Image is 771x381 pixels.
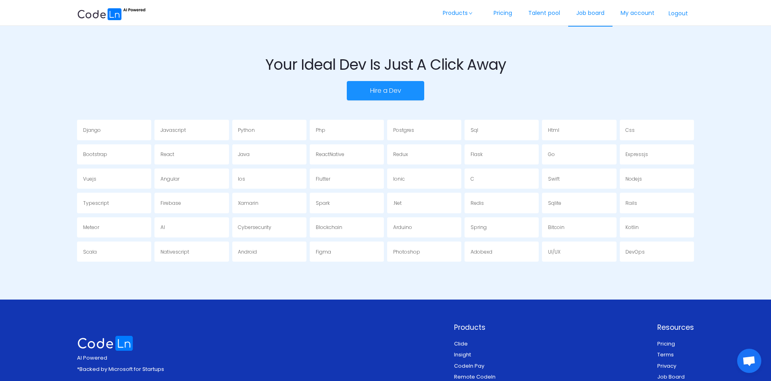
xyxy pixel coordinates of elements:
a: DevOps [620,242,694,262]
a: Html [542,120,616,140]
a: Remote Codeln [454,373,496,381]
a: Redux [387,144,461,164]
span: Expressjs [625,151,648,158]
span: Ios [238,175,245,182]
span: Nativescript [160,248,189,255]
span: ReactNative [316,151,344,158]
span: Flask [471,151,483,158]
a: Hire a Dev [347,87,424,95]
a: Postgres [387,120,461,140]
p: *Backed by Microsoft for Startups [77,365,164,373]
a: React [154,144,229,164]
a: Ios [232,169,306,189]
a: AI [154,217,229,237]
a: Xamarin [232,193,306,213]
a: Bitcoin [542,217,616,237]
a: Ionic [387,169,461,189]
span: Ionic [393,175,405,182]
a: Nodejs [620,169,694,189]
a: Privacy [657,362,676,370]
span: Bootstrap [83,151,107,158]
a: Clide [454,340,468,348]
span: Javascript [160,127,186,133]
h2: Your Ideal Dev Is Just A Click Away [77,55,694,74]
button: Hire a Dev [347,81,424,100]
a: Sqlite [542,193,616,213]
span: Django [83,127,101,133]
a: Meteor [77,217,151,237]
a: Job Board [657,373,685,381]
a: Firebase [154,193,229,213]
span: Redux [393,151,408,158]
a: Terms [657,351,674,358]
span: Php [316,127,325,133]
a: Codeln Pay [454,362,484,370]
a: Css [620,120,694,140]
button: Logout [663,7,694,20]
a: Spark [310,193,384,213]
span: Go [548,151,555,158]
p: Resources [657,322,694,333]
a: Python [232,120,306,140]
img: ai.87e98a1d.svg [77,7,146,20]
span: Sqlite [548,200,561,206]
a: .Net [387,193,461,213]
a: Vuejs [77,169,151,189]
a: Bootstrap [77,144,151,164]
span: Swift [548,175,560,182]
span: Blockchain [316,224,342,231]
span: AI Powered [77,354,107,362]
a: Php [310,120,384,140]
a: Pricing [657,340,675,348]
a: Figma [310,242,384,262]
a: Insight [454,351,471,358]
span: Xamarin [238,200,258,206]
span: Nodejs [625,175,642,182]
span: C [471,175,474,182]
span: Arduino [393,224,412,231]
span: React [160,151,174,158]
a: UI/UX [542,242,616,262]
div: Open chat [737,349,761,373]
span: Postgres [393,127,414,133]
span: Figma [316,248,331,255]
a: Scala [77,242,151,262]
span: Css [625,127,635,133]
span: Firebase [160,200,181,206]
a: Typescript [77,193,151,213]
span: Python [238,127,255,133]
span: Html [548,127,559,133]
a: Expressjs [620,144,694,164]
span: Adobexd [471,248,492,255]
a: Cybersecurity [232,217,306,237]
span: AI [160,224,165,231]
a: Arduino [387,217,461,237]
a: Flask [465,144,539,164]
a: Kotlin [620,217,694,237]
a: Adobexd [465,242,539,262]
p: Products [454,322,512,333]
span: Meteor [83,224,99,231]
span: Typescript [83,200,109,206]
span: Kotlin [625,224,639,231]
a: Flutter [310,169,384,189]
span: Android [238,248,257,255]
a: Go [542,144,616,164]
a: ReactNative [310,144,384,164]
span: Bitcoin [548,224,565,231]
a: Android [232,242,306,262]
a: Photoshop [387,242,461,262]
span: Vuejs [83,175,96,182]
span: Angular [160,175,179,182]
span: Java [238,151,250,158]
a: Swift [542,169,616,189]
a: C [465,169,539,189]
a: Java [232,144,306,164]
span: Flutter [316,175,330,182]
a: Sql [465,120,539,140]
a: Django [77,120,151,140]
span: DevOps [625,248,645,255]
span: Redis [471,200,484,206]
span: Spring [471,224,487,231]
span: UI/UX [548,248,561,255]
